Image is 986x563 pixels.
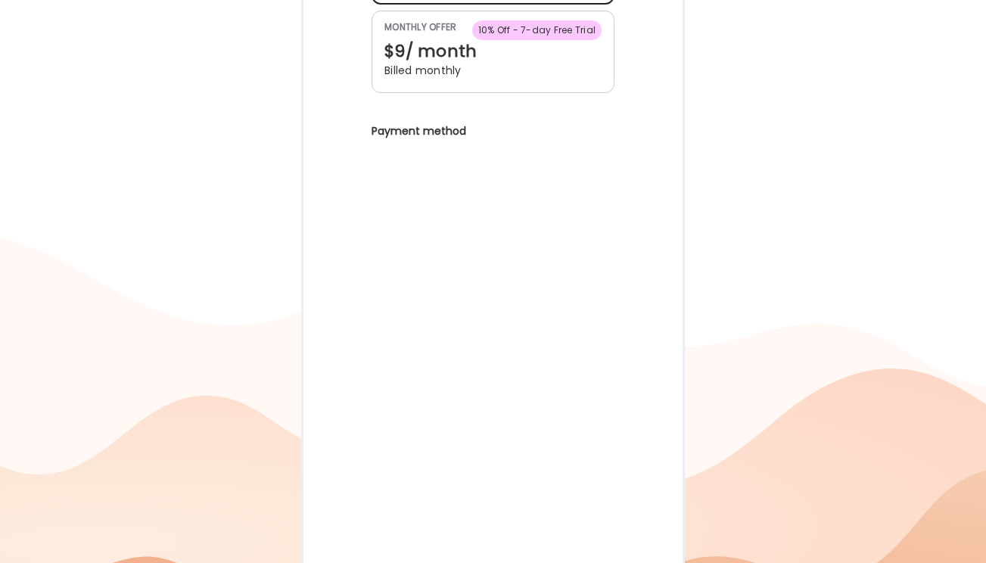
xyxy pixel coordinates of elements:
[384,63,602,79] div: Billed monthly
[406,39,477,63] span: / month
[384,40,602,63] div: $9
[372,123,614,139] h3: Payment method
[384,20,602,40] div: monthly offer
[472,20,602,40] div: 10% Off - 7-day Free Trial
